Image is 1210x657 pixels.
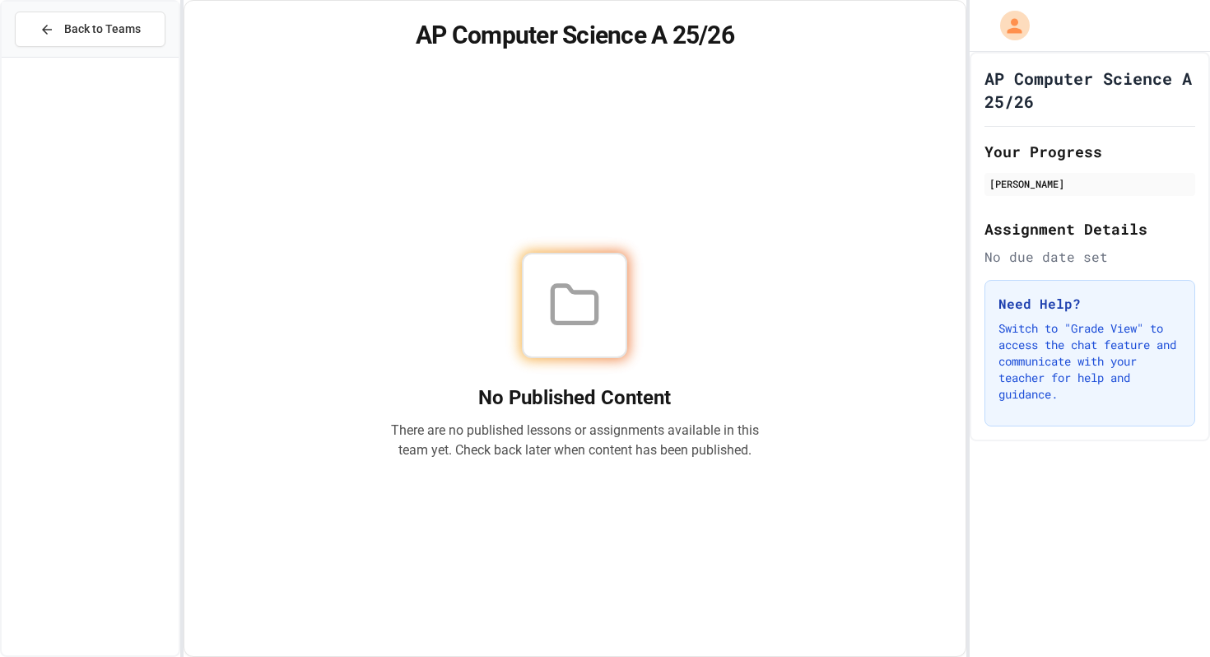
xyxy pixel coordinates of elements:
[998,294,1181,314] h3: Need Help?
[390,421,759,460] p: There are no published lessons or assignments available in this team yet. Check back later when c...
[984,247,1195,267] div: No due date set
[989,176,1190,191] div: [PERSON_NAME]
[984,217,1195,240] h2: Assignment Details
[390,384,759,411] h2: No Published Content
[983,7,1034,44] div: My Account
[64,21,141,38] span: Back to Teams
[15,12,165,47] button: Back to Teams
[984,67,1195,113] h1: AP Computer Science A 25/26
[204,21,945,50] h1: AP Computer Science A 25/26
[998,320,1181,403] p: Switch to "Grade View" to access the chat feature and communicate with your teacher for help and ...
[984,140,1195,163] h2: Your Progress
